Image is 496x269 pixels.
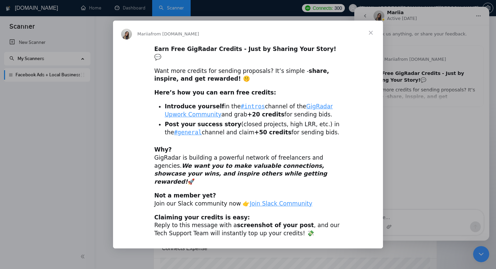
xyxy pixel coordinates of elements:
a: GigRadar Upwork Community [165,103,333,118]
div: GigRadar is building a powerful network of freelancers and agencies. 🚀 [154,146,342,186]
div: Join our Slack community now 👉 [154,192,342,208]
i: We want you to make valuable connections, showcase your wins, and inspire others while getting re... [154,162,327,185]
button: go back [4,3,17,16]
button: Upload attachment [32,217,37,223]
button: Send a message… [116,215,127,225]
button: Home [118,3,131,16]
textarea: Message… [6,203,129,215]
a: Join Slack Community [250,200,312,207]
b: +50 credits [254,129,292,136]
img: Profile image for Mariia [14,47,25,58]
img: Profile image for Mariia [19,4,30,15]
span: Close [359,21,383,45]
button: Emoji picker [10,217,16,223]
div: 💬 [154,45,342,61]
button: Gif picker [21,217,27,223]
li: in the channel of the and grab for sending bids. [165,103,342,119]
li: (closed projects, high LRR, etc.) in the channel and claim for sending bids. [165,120,342,137]
span: Mariia [30,50,44,55]
span: from [DOMAIN_NAME] [44,50,92,55]
b: Why? [154,146,172,153]
b: screenshot of your post [237,222,314,228]
b: +20 credits [247,111,284,118]
b: Earn Free GigRadar Credits - Just by Sharing Your Story! [154,46,336,52]
b: Earn Free GigRadar Credits - Just by Sharing Your Story! [14,64,110,76]
b: Post your success story [165,121,241,128]
span: Mariia [137,31,151,36]
span: from [DOMAIN_NAME] [151,31,199,36]
div: Mariia says… [5,39,130,108]
div: Reply to this message with a , and our Tech Support Team will instantly top up your credits! 💸 [154,214,342,238]
a: #intros [241,103,265,110]
p: Active [DATE] [33,8,62,15]
b: Not a member yet? [154,192,216,199]
b: Claiming your credits is easy: [154,214,250,221]
div: 💬 [14,63,121,77]
div: Want more credits for sending proposals? It’s simple - [154,67,342,83]
a: #general [174,129,202,136]
h1: Mariia [33,3,49,8]
b: Introduce yourself [165,103,224,110]
img: Profile image for Mariia [121,29,132,39]
b: Here’s how you can earn free credits: [154,89,276,96]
